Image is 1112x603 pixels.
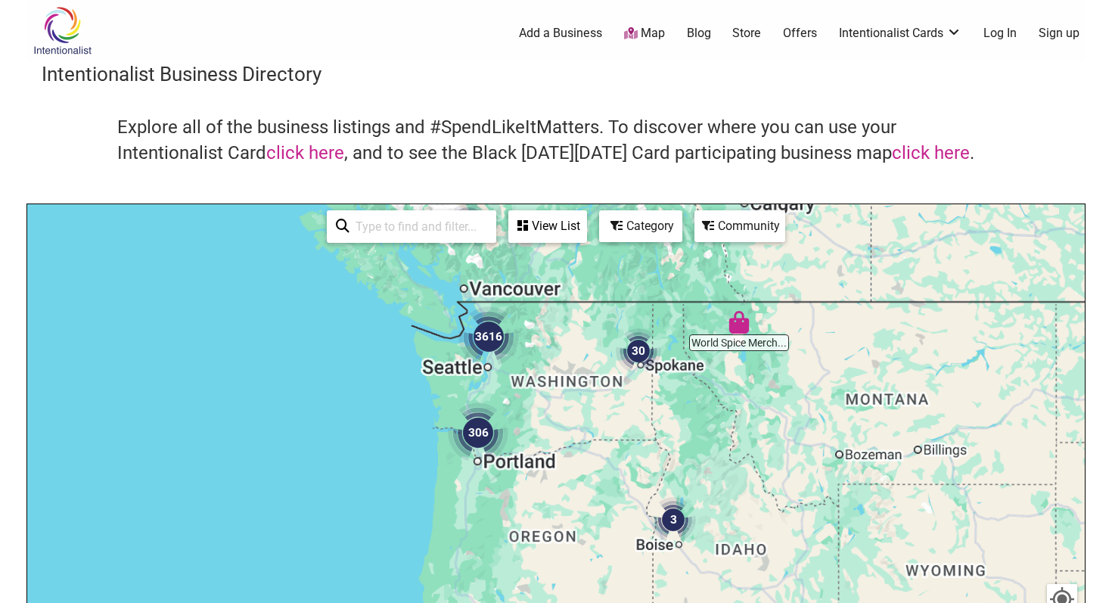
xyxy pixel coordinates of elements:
[26,6,98,55] img: Intentionalist
[839,25,961,42] a: Intentionalist Cards
[349,212,487,241] input: Type to find and filter...
[616,328,661,374] div: 30
[728,311,750,334] div: World Spice Merchants
[694,210,785,242] div: Filter by Community
[783,25,817,42] a: Offers
[651,497,696,542] div: 3
[508,210,587,243] div: See a list of the visible businesses
[599,210,682,242] div: Filter by category
[1039,25,1079,42] a: Sign up
[983,25,1017,42] a: Log In
[519,25,602,42] a: Add a Business
[510,212,586,241] div: View List
[892,142,970,163] a: click here
[327,210,496,243] div: Type to search and filter
[732,25,761,42] a: Store
[696,212,784,241] div: Community
[458,306,519,367] div: 3616
[266,142,344,163] a: click here
[42,61,1070,88] h3: Intentionalist Business Directory
[117,115,995,166] h4: Explore all of the business listings and #SpendLikeItMatters. To discover where you can use your ...
[601,212,681,241] div: Category
[448,403,508,463] div: 306
[687,25,711,42] a: Blog
[624,25,665,42] a: Map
